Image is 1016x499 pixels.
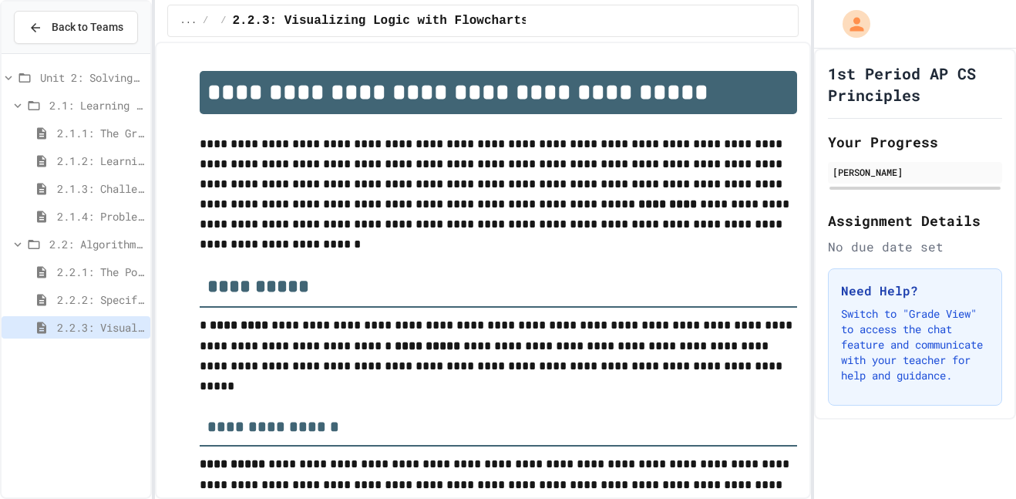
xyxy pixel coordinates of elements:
h2: Assignment Details [828,210,1002,231]
div: No due date set [828,238,1002,256]
span: 2.1: Learning to Solve Hard Problems [49,97,144,113]
div: [PERSON_NAME] [833,165,997,179]
iframe: chat widget [951,437,1001,484]
span: 2.1.4: Problem Solving Practice [57,208,144,224]
span: 2.2.2: Specifying Ideas with Pseudocode [57,292,144,308]
span: / [203,15,208,27]
span: 2.1.1: The Growth Mindset [57,125,144,141]
span: 2.2.3: Visualizing Logic with Flowcharts [57,319,144,335]
span: Unit 2: Solving Problems in Computer Science [40,69,144,86]
span: 2.1.2: Learning to Solve Hard Problems [57,153,144,169]
span: 2.2.1: The Power of Algorithms [57,264,144,280]
span: / [220,15,226,27]
span: 2.2.3: Visualizing Logic with Flowcharts [233,12,529,30]
span: 2.1.3: Challenge Problem - The Bridge [57,180,144,197]
div: My Account [826,6,874,42]
h2: Your Progress [828,131,1002,153]
span: Back to Teams [52,19,123,35]
span: 2.2: Algorithms - from Pseudocode to Flowcharts [49,236,144,252]
button: Back to Teams [14,11,138,44]
p: Switch to "Grade View" to access the chat feature and communicate with your teacher for help and ... [841,306,989,383]
h3: Need Help? [841,282,989,300]
span: ... [180,15,197,27]
h1: 1st Period AP CS Principles [828,62,1002,106]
